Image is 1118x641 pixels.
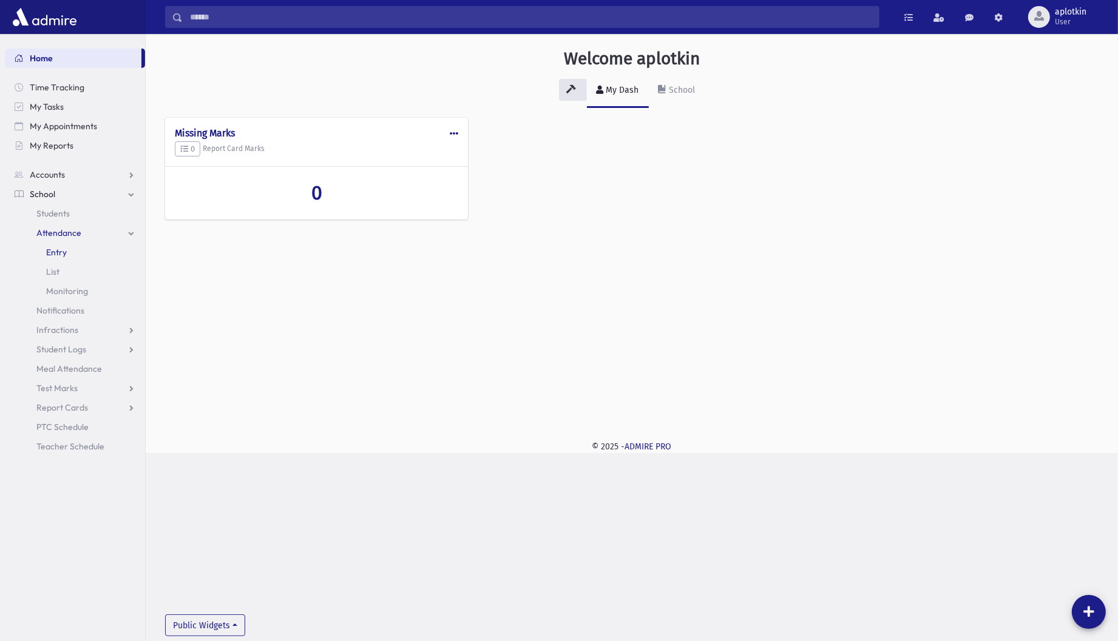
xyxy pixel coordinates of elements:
span: My Appointments [30,121,97,132]
a: Notifications [5,301,145,320]
span: 0 [311,181,322,204]
span: Test Marks [36,383,78,394]
a: Time Tracking [5,78,145,97]
a: Infractions [5,320,145,340]
span: Accounts [30,169,65,180]
span: PTC Schedule [36,421,89,432]
span: Student Logs [36,344,86,355]
h5: Report Card Marks [175,141,458,157]
a: Entry [5,243,145,262]
a: Attendance [5,223,145,243]
a: School [5,184,145,204]
div: My Dash [604,85,639,95]
span: Teacher Schedule [36,441,104,452]
span: Students [36,208,70,219]
a: ADMIRE PRO [625,441,672,452]
h3: Welcome aplotkin [564,49,700,69]
img: AdmirePro [10,5,80,29]
span: Monitoring [46,286,88,297]
span: 0 [180,144,195,153]
a: Teacher Schedule [5,437,145,456]
span: My Tasks [30,101,64,112]
a: School [649,74,705,108]
div: © 2025 - [165,440,1099,453]
button: 0 [175,141,200,157]
span: Infractions [36,324,78,335]
a: My Appointments [5,116,145,136]
a: Accounts [5,165,145,184]
a: Test Marks [5,378,145,398]
span: Attendance [36,227,81,238]
a: Report Cards [5,398,145,417]
h4: Missing Marks [175,127,458,139]
a: Monitoring [5,281,145,301]
input: Search [183,6,879,28]
a: Student Logs [5,340,145,359]
a: My Tasks [5,97,145,116]
a: List [5,262,145,281]
a: My Dash [587,74,649,108]
a: My Reports [5,136,145,155]
a: Meal Attendance [5,359,145,378]
span: Home [30,53,53,64]
a: 0 [175,181,458,204]
span: Meal Attendance [36,363,102,374]
span: User [1055,17,1086,27]
div: School [667,85,696,95]
span: My Reports [30,140,73,151]
button: Public Widgets [165,614,245,636]
a: PTC Schedule [5,417,145,437]
span: Entry [46,247,67,258]
a: Students [5,204,145,223]
span: Time Tracking [30,82,84,93]
span: School [30,189,55,200]
span: List [46,266,59,277]
span: aplotkin [1055,7,1086,17]
span: Report Cards [36,402,88,413]
a: Home [5,49,141,68]
span: Notifications [36,305,84,316]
